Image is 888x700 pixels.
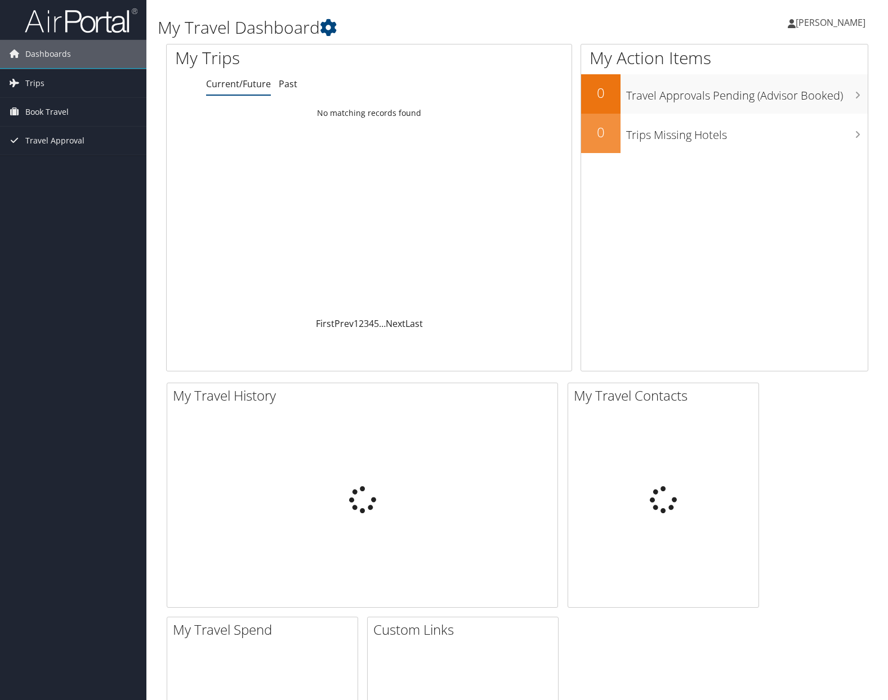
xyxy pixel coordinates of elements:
[379,317,386,330] span: …
[626,82,868,104] h3: Travel Approvals Pending (Advisor Booked)
[167,103,572,123] td: No matching records found
[369,317,374,330] a: 4
[364,317,369,330] a: 3
[158,16,637,39] h1: My Travel Dashboard
[581,74,868,114] a: 0Travel Approvals Pending (Advisor Booked)
[206,78,271,90] a: Current/Future
[25,40,71,68] span: Dashboards
[173,386,557,405] h2: My Travel History
[279,78,297,90] a: Past
[316,317,334,330] a: First
[374,317,379,330] a: 5
[25,127,84,155] span: Travel Approval
[581,123,621,142] h2: 0
[405,317,423,330] a: Last
[574,386,758,405] h2: My Travel Contacts
[581,83,621,102] h2: 0
[626,122,868,143] h3: Trips Missing Hotels
[386,317,405,330] a: Next
[581,114,868,153] a: 0Trips Missing Hotels
[354,317,359,330] a: 1
[334,317,354,330] a: Prev
[25,98,69,126] span: Book Travel
[173,620,358,639] h2: My Travel Spend
[25,7,137,34] img: airportal-logo.png
[373,620,558,639] h2: Custom Links
[25,69,44,97] span: Trips
[788,6,877,39] a: [PERSON_NAME]
[359,317,364,330] a: 2
[796,16,865,29] span: [PERSON_NAME]
[175,46,395,70] h1: My Trips
[581,46,868,70] h1: My Action Items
